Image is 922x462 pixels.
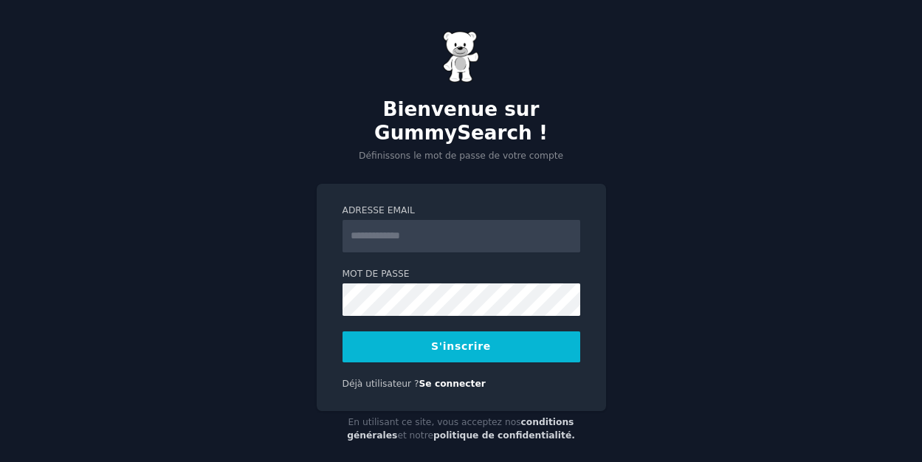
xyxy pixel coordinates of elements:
[348,417,521,427] font: En utilisant ce site, vous acceptez nos
[397,430,433,441] font: et notre
[433,430,575,441] a: politique de confidentialité.
[343,331,580,362] button: S'inscrire
[431,340,491,352] font: S'inscrire
[359,151,563,161] font: Définissons le mot de passe de votre compte
[374,98,548,144] font: Bienvenue sur GummySearch !
[343,379,419,389] font: Déjà utilisateur ?
[443,31,480,83] img: Ours en gélatine
[347,417,574,441] a: conditions générales
[343,269,410,279] font: Mot de passe
[419,379,485,389] a: Se connecter
[343,205,415,216] font: Adresse email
